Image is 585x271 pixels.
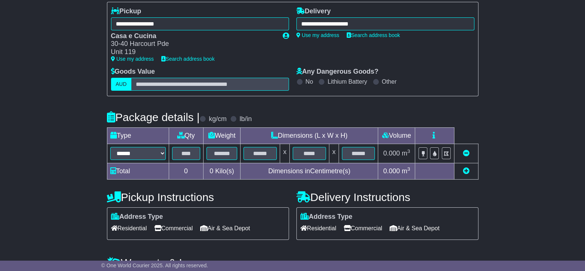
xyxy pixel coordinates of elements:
label: kg/cm [209,115,226,123]
label: Delivery [296,7,331,16]
a: Remove this item [463,150,470,157]
td: Dimensions in Centimetre(s) [241,163,378,179]
label: Goods Value [111,68,155,76]
label: Lithium Battery [327,78,367,85]
div: 30-40 Harcourt Pde [111,40,275,48]
a: Use my address [296,32,339,38]
label: Other [382,78,397,85]
span: Commercial [344,223,382,234]
h4: Pickup Instructions [107,191,289,203]
div: Unit 119 [111,48,275,56]
span: m [402,150,410,157]
sup: 3 [407,148,410,154]
span: 0.000 [383,167,400,175]
label: AUD [111,78,132,91]
span: Commercial [154,223,193,234]
span: Residential [300,223,336,234]
td: Volume [378,127,415,144]
label: Address Type [111,213,163,221]
td: x [280,144,290,163]
a: Search address book [347,32,400,38]
span: Air & Sea Depot [200,223,250,234]
td: Dimensions (L x W x H) [241,127,378,144]
td: x [329,144,339,163]
td: Weight [203,127,241,144]
a: Use my address [111,56,154,62]
label: Address Type [300,213,353,221]
h4: Warranty & Insurance [107,257,478,269]
a: Search address book [161,56,215,62]
td: Kilo(s) [203,163,241,179]
label: lb/in [239,115,252,123]
label: No [306,78,313,85]
td: Qty [169,127,203,144]
label: Pickup [111,7,141,16]
sup: 3 [407,166,410,172]
span: 0.000 [383,150,400,157]
td: Total [107,163,169,179]
div: Casa e Cucina [111,32,275,40]
span: m [402,167,410,175]
td: Type [107,127,169,144]
label: Any Dangerous Goods? [296,68,379,76]
h4: Package details | [107,111,200,123]
span: Air & Sea Depot [390,223,440,234]
a: Add new item [463,167,470,175]
span: Residential [111,223,147,234]
h4: Delivery Instructions [296,191,478,203]
span: © One World Courier 2025. All rights reserved. [101,262,208,268]
span: 0 [209,167,213,175]
td: 0 [169,163,203,179]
